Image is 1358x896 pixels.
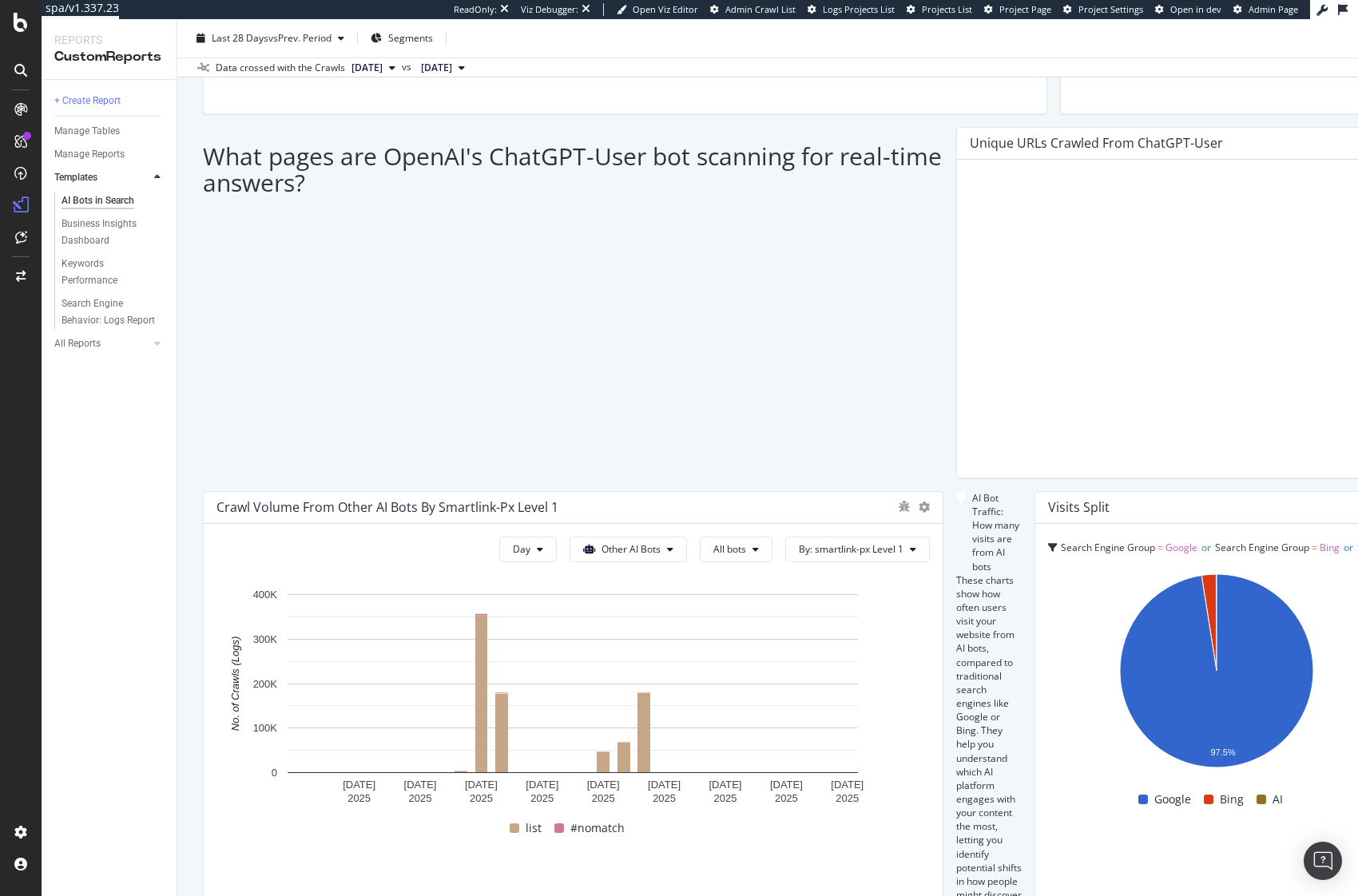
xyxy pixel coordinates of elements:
[203,143,943,494] div: What pages are OpenAI's ChatGPT-User bot scanning for real-time answers?
[775,792,798,804] text: 2025
[253,722,278,734] text: 100K
[62,192,165,209] a: AI Bots in Search
[54,335,149,352] a: All Reports
[1312,541,1317,554] span: =
[216,586,930,810] svg: A chart.
[725,3,796,15] span: Admin Crawl List
[1061,541,1155,554] span: Search Engine Group
[272,767,277,779] text: 0
[253,589,278,601] text: 400K
[570,537,687,562] button: Other AI Bots
[617,3,698,16] a: Open Viz Editor
[62,295,165,329] a: Search Engine Behavior: Logs Report
[351,61,383,75] span: 2025 Sep. 2nd
[713,542,746,556] span: All bots
[907,3,972,16] a: Projects List
[653,792,676,804] text: 2025
[1344,541,1353,554] span: or
[343,779,375,791] text: [DATE]
[54,123,120,140] div: Manage Tables
[972,491,1022,573] div: AI Bot Traffic: How many visits are from AI bots
[1078,3,1143,15] span: Project Settings
[409,792,432,804] text: 2025
[1215,541,1309,554] span: Search Engine Group
[984,3,1051,16] a: Project Page
[836,792,859,804] text: 2025
[62,256,165,289] a: Keywords Performance
[62,216,153,249] div: Business Insights Dashboard
[513,542,530,556] span: Day
[54,169,97,186] div: Templates
[592,792,615,804] text: 2025
[54,146,125,163] div: Manage Reports
[1249,3,1298,15] span: Admin Page
[1320,541,1340,554] span: Bing
[203,143,943,196] h2: What pages are OpenAI's ChatGPT-User bot scanning for real-time answers?
[364,26,439,51] button: Segments
[710,3,796,16] a: Admin Crawl List
[54,32,164,48] div: Reports
[1063,3,1143,16] a: Project Settings
[216,499,558,515] div: Crawl Volume from Other AI Bots by smartlink-px Level 1
[454,3,497,16] div: ReadOnly:
[402,60,415,74] span: vs
[415,58,471,77] button: [DATE]
[1157,541,1163,554] span: =
[1154,790,1191,809] span: Google
[54,146,165,163] a: Manage Reports
[521,3,578,16] div: Viz Debugger:
[633,3,698,15] span: Open Viz Editor
[54,123,165,140] a: Manage Tables
[268,31,332,45] span: vs Prev. Period
[1304,842,1342,880] div: Open Intercom Messenger
[1155,3,1221,16] a: Open in dev
[526,779,558,791] text: [DATE]
[54,48,164,66] div: CustomReports
[253,633,278,645] text: 300K
[898,501,911,512] div: bug
[714,792,737,804] text: 2025
[709,779,742,791] text: [DATE]
[499,537,557,562] button: Day
[465,779,498,791] text: [DATE]
[388,31,433,45] span: Segments
[62,295,156,329] div: Search Engine Behavior: Logs Report
[1210,747,1235,757] text: 97.5%
[54,335,101,352] div: All Reports
[999,3,1051,15] span: Project Page
[1165,541,1197,554] span: Google
[770,779,803,791] text: [DATE]
[253,678,278,690] text: 200K
[345,58,402,77] button: [DATE]
[799,542,903,556] span: By: smartlink-px Level 1
[587,779,620,791] text: [DATE]
[212,31,268,45] span: Last 28 Days
[229,636,241,731] text: No. of Crawls (Logs)
[602,542,661,556] span: Other AI Bots
[648,779,681,791] text: [DATE]
[404,779,437,791] text: [DATE]
[62,192,134,209] div: AI Bots in Search
[530,792,554,804] text: 2025
[1201,541,1211,554] span: or
[54,93,165,109] a: + Create Report
[190,26,351,51] button: Last 28 DaysvsPrev. Period
[831,779,864,791] text: [DATE]
[1233,3,1298,16] a: Admin Page
[62,216,165,249] a: Business Insights Dashboard
[570,819,625,838] span: #nomatch
[216,61,345,75] div: Data crossed with the Crawls
[1048,499,1110,515] div: Visits Split
[922,3,972,15] span: Projects List
[808,3,895,16] a: Logs Projects List
[785,537,930,562] button: By: smartlink-px Level 1
[470,792,493,804] text: 2025
[1170,3,1221,15] span: Open in dev
[54,169,149,186] a: Templates
[62,256,151,289] div: Keywords Performance
[700,537,772,562] button: All bots
[347,792,371,804] text: 2025
[54,93,121,109] div: + Create Report
[421,61,452,75] span: 2025 Aug. 12th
